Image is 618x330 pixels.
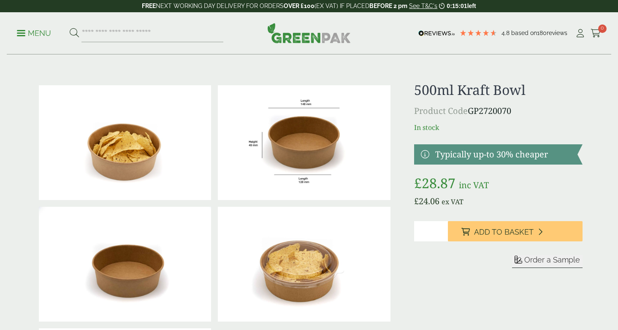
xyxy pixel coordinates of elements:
a: 0 [591,27,601,40]
span: inc VAT [459,179,489,191]
span: Order a Sample [524,255,580,264]
strong: BEFORE 2 pm [369,3,407,9]
p: Menu [17,28,51,38]
span: £ [414,195,419,207]
span: £ [414,174,422,192]
span: ex VAT [442,197,463,206]
span: Based on [511,30,537,36]
strong: FREE [142,3,156,9]
span: 180 [537,30,547,36]
bdi: 28.87 [414,174,455,192]
img: Kraft Bowl 500ml With Nachos And Lid [218,207,390,322]
span: left [467,3,476,9]
button: Add to Basket [448,221,583,241]
p: In stock [414,122,583,133]
img: REVIEWS.io [418,30,455,36]
strong: OVER £100 [284,3,314,9]
i: My Account [575,29,585,38]
span: Product Code [414,105,468,116]
i: Cart [591,29,601,38]
span: reviews [547,30,567,36]
img: KraftBowl_500 [218,85,390,200]
span: 4.8 [501,30,511,36]
img: Kraft Bowl 500ml [39,207,211,322]
a: See T&C's [409,3,437,9]
bdi: 24.06 [414,195,439,207]
span: 0 [598,24,607,33]
a: Menu [17,28,51,37]
span: 0:15:01 [447,3,467,9]
span: Add to Basket [474,227,534,237]
div: 4.78 Stars [459,29,497,37]
button: Order a Sample [512,255,583,268]
img: GreenPak Supplies [267,23,351,43]
img: Kraft Bowl 500ml With Nachos [39,85,211,200]
h1: 500ml Kraft Bowl [414,82,583,98]
p: GP2720070 [414,105,583,117]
